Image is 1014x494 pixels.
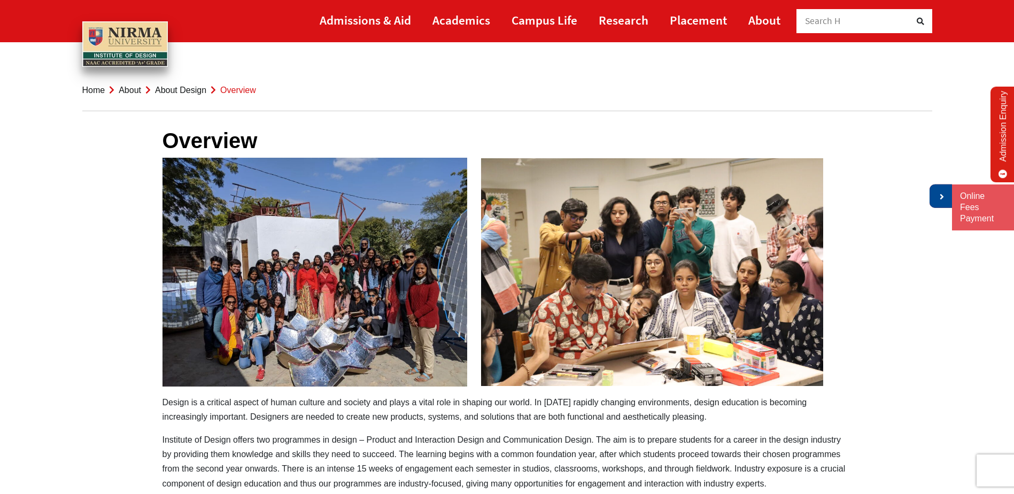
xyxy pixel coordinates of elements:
[512,8,577,32] a: Campus Life
[220,86,256,95] span: Overview
[119,86,141,95] a: About
[82,70,932,111] nav: breadcrumb
[805,15,841,27] span: Search H
[481,158,823,387] img: IMG_3582-1024x683
[320,8,411,32] a: Admissions & Aid
[155,86,206,95] a: About Design
[162,433,852,491] p: Institute of Design offers two programmes in design – Product and Interaction Design and Communic...
[960,191,1006,224] a: Online Fees Payment
[82,21,168,67] img: main_logo
[82,86,105,95] a: Home
[162,158,467,387] img: 7b09055b-622b-4554-88ad-4886efababbd-1024x768
[599,8,648,32] a: Research
[162,128,852,153] h1: Overview
[162,395,852,424] p: Design is a critical aspect of human culture and society and plays a vital role in shaping our wo...
[670,8,727,32] a: Placement
[432,8,490,32] a: Academics
[748,8,780,32] a: About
